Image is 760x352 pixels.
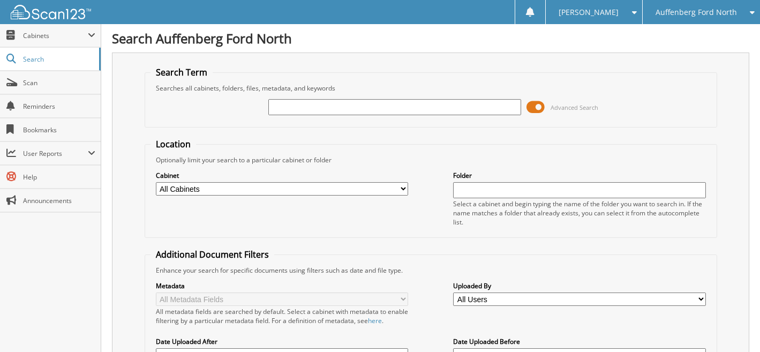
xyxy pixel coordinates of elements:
[23,78,95,87] span: Scan
[151,138,196,150] legend: Location
[453,199,705,227] div: Select a cabinet and begin typing the name of the folder you want to search in. If the name match...
[156,337,408,346] label: Date Uploaded After
[23,125,95,134] span: Bookmarks
[453,171,705,180] label: Folder
[453,281,705,290] label: Uploaded By
[151,66,213,78] legend: Search Term
[23,149,88,158] span: User Reports
[151,249,274,260] legend: Additional Document Filters
[23,196,95,205] span: Announcements
[453,337,705,346] label: Date Uploaded Before
[156,171,408,180] label: Cabinet
[23,102,95,111] span: Reminders
[151,84,711,93] div: Searches all cabinets, folders, files, metadata, and keywords
[23,173,95,182] span: Help
[559,9,619,16] span: [PERSON_NAME]
[151,266,711,275] div: Enhance your search for specific documents using filters such as date and file type.
[112,29,749,47] h1: Search Auffenberg Ford North
[656,9,737,16] span: Auffenberg Ford North
[23,31,88,40] span: Cabinets
[156,281,408,290] label: Metadata
[11,5,91,19] img: scan123-logo-white.svg
[551,103,598,111] span: Advanced Search
[151,155,711,164] div: Optionally limit your search to a particular cabinet or folder
[368,316,382,325] a: here
[156,307,408,325] div: All metadata fields are searched by default. Select a cabinet with metadata to enable filtering b...
[23,55,94,64] span: Search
